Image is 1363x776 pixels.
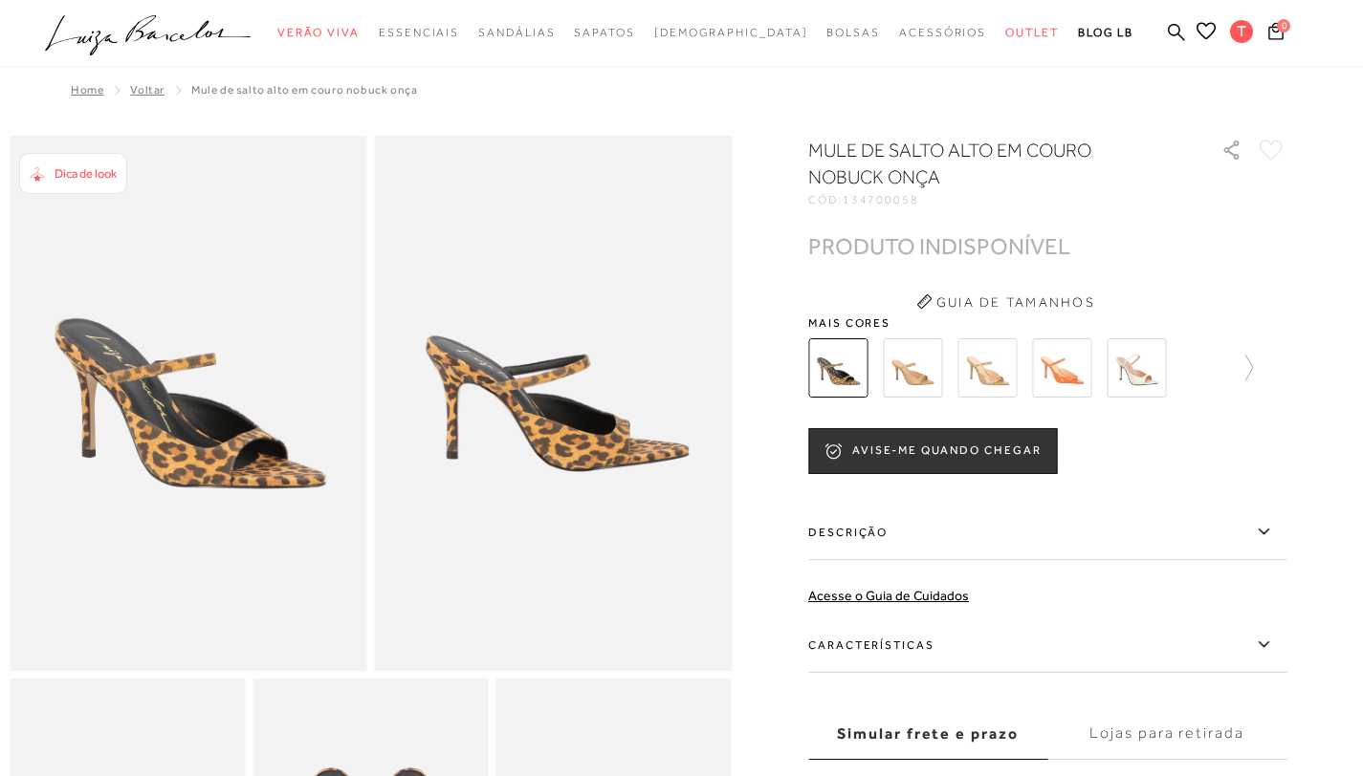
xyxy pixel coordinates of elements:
[883,338,942,398] img: MULE DE SALTO ALTO EM COURO VERNIZ BEGE AREIA
[1230,20,1253,43] span: T
[1047,708,1286,760] label: Lojas para retirada
[654,15,808,51] a: noSubCategoriesText
[899,15,986,51] a: categoryNavScreenReaderText
[1277,19,1290,32] span: 0
[478,26,555,39] span: Sandálias
[808,428,1057,474] button: AVISE-ME QUANDO CHEGAR
[379,15,459,51] a: categoryNavScreenReaderText
[1005,15,1059,51] a: categoryNavScreenReaderText
[843,193,919,206] span: 134700058
[277,15,360,51] a: categoryNavScreenReaderText
[1005,26,1059,39] span: Outlet
[55,166,117,181] span: Dica de look
[899,26,986,39] span: Acessórios
[1107,338,1166,398] img: MULE DE SALTO ALTO EM COURO VERNIZ OFF WHITE
[1263,21,1289,47] button: 0
[574,15,634,51] a: categoryNavScreenReaderText
[1032,338,1091,398] img: MULE DE SALTO ALTO EM COURO VERNIZ LARANJA SUNSET
[957,338,1017,398] img: MULE DE SALTO ALTO EM COURO VERNIZ BEGE ARGILA
[808,194,1191,205] div: CÓD:
[808,617,1286,673] label: Características
[1221,19,1263,49] button: T
[1078,26,1133,39] span: BLOG LB
[130,83,165,97] a: Voltar
[379,26,459,39] span: Essenciais
[826,15,880,51] a: categoryNavScreenReaderText
[375,136,733,671] img: image
[910,287,1101,317] button: Guia de Tamanhos
[1078,15,1133,51] a: BLOG LB
[808,137,1167,190] h1: MULE DE SALTO ALTO EM COURO NOBUCK ONÇA
[277,26,360,39] span: Verão Viva
[808,505,1286,560] label: Descrição
[808,588,969,603] a: Acesse o Guia de Cuidados
[478,15,555,51] a: categoryNavScreenReaderText
[10,136,367,671] img: image
[808,338,868,398] img: MULE DE SALTO ALTO EM COURO NOBUCK ONÇA
[808,236,1070,256] div: PRODUTO INDISPONÍVEL
[826,26,880,39] span: Bolsas
[808,708,1047,760] label: Simular frete e prazo
[71,83,103,97] a: Home
[808,317,1286,329] span: Mais cores
[191,83,417,97] span: MULE DE SALTO ALTO EM COURO NOBUCK ONÇA
[654,26,808,39] span: [DEMOGRAPHIC_DATA]
[574,26,634,39] span: Sapatos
